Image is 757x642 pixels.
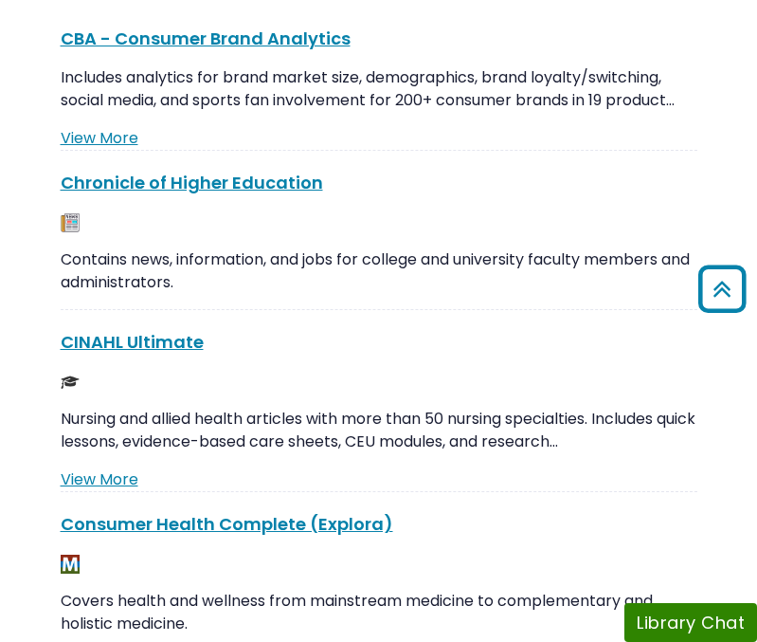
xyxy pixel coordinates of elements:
button: Library Chat [624,603,757,642]
p: Covers health and wellness from mainstream medicine to complementary and holistic medicine. [61,590,697,635]
a: Chronicle of Higher Education [61,171,323,194]
a: Consumer Health Complete (Explora) [61,512,393,536]
a: Back to Top [692,273,752,304]
a: CBA - Consumer Brand Analytics [61,27,351,50]
img: Scholarly or Peer Reviewed [61,373,80,392]
img: MeL (Michigan electronic Library) [61,555,80,574]
a: View More [61,127,138,149]
p: Nursing and allied health articles with more than 50 nursing specialties. Includes quick lessons,... [61,408,697,453]
a: View More [61,468,138,490]
p: Includes analytics for brand market size, demographics, brand loyalty/switching, social media, an... [61,66,697,112]
img: Newspapers [61,213,80,232]
a: CINAHL Ultimate [61,330,204,354]
p: Contains news, information, and jobs for college and university faculty members and administrators. [61,248,697,294]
